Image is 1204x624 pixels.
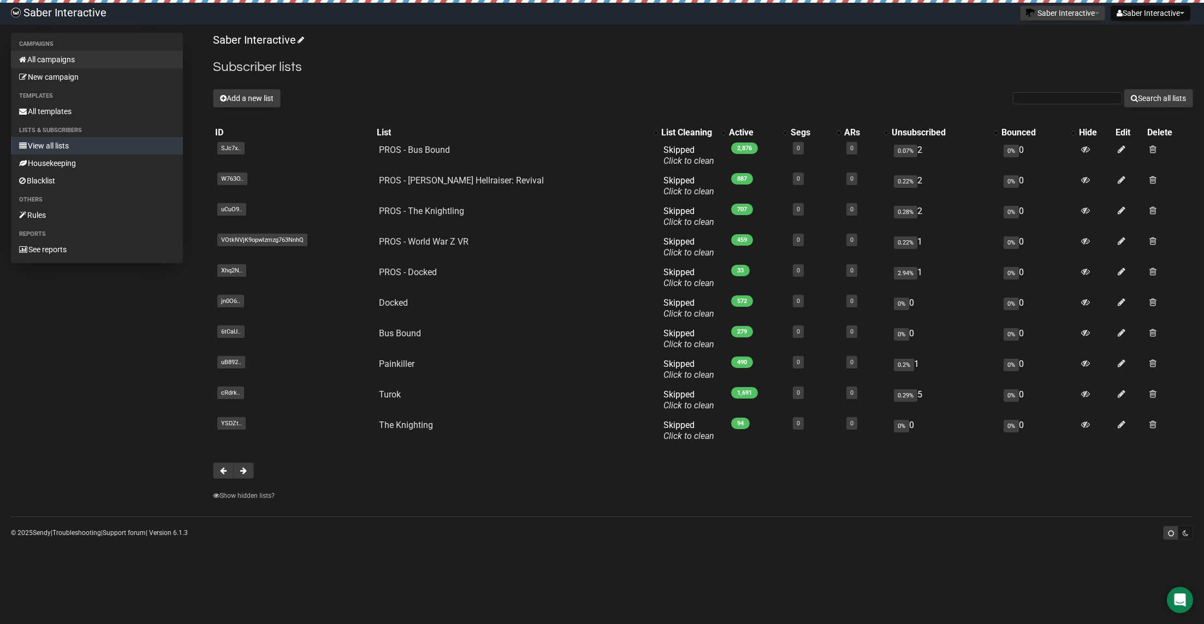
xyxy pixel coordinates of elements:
[11,527,188,539] p: © 2025 | | | Version 6.1.3
[1116,127,1142,138] div: Edit
[999,171,1077,201] td: 0
[999,140,1077,171] td: 0
[663,308,714,319] a: Click to clean
[999,263,1077,293] td: 0
[663,339,714,349] a: Click to clean
[663,370,714,380] a: Click to clean
[663,145,714,166] span: Skipped
[797,175,800,182] a: 0
[1004,328,1019,341] span: 0%
[999,415,1077,446] td: 0
[889,140,999,171] td: 2
[788,125,842,140] th: Segs: No sort applied, activate to apply an ascending sort
[215,127,372,138] div: ID
[663,247,714,258] a: Click to clean
[11,90,183,103] li: Templates
[850,298,853,305] a: 0
[11,51,183,68] a: All campaigns
[850,145,853,152] a: 0
[999,232,1077,263] td: 0
[11,38,183,51] li: Campaigns
[1145,125,1193,140] th: Delete: No sort applied, sorting is disabled
[999,293,1077,324] td: 0
[379,328,421,338] a: Bus Bound
[797,298,800,305] a: 0
[889,293,999,324] td: 0
[797,389,800,396] a: 0
[11,154,183,172] a: Housekeeping
[1124,89,1193,108] button: Search all lists
[217,295,244,307] span: jn0O6..
[731,234,753,246] span: 459
[999,354,1077,385] td: 0
[11,103,183,120] a: All templates
[663,431,714,441] a: Click to clean
[11,8,21,17] img: ec1bccd4d48495f5e7d53d9a520ba7e5
[217,203,246,216] span: uCuO9..
[731,387,758,399] span: 1,691
[727,125,788,140] th: Active: No sort applied, activate to apply an ascending sort
[889,324,999,354] td: 0
[663,400,714,411] a: Click to clean
[1004,175,1019,188] span: 0%
[889,125,999,140] th: Unsubscribed: No sort applied, activate to apply an ascending sort
[842,125,889,140] th: ARs: No sort applied, activate to apply an ascending sort
[731,142,758,154] span: 2,876
[889,385,999,415] td: 5
[999,125,1077,140] th: Bounced: No sort applied, activate to apply an ascending sort
[11,137,183,154] a: View all lists
[1079,127,1111,138] div: Hide
[213,33,303,46] a: Saber Interactive
[850,389,853,396] a: 0
[797,145,800,152] a: 0
[892,127,988,138] div: Unsubscribed
[663,186,714,197] a: Click to clean
[213,89,281,108] button: Add a new list
[663,278,714,288] a: Click to clean
[11,68,183,86] a: New campaign
[999,201,1077,232] td: 0
[797,206,800,213] a: 0
[731,204,753,215] span: 707
[1077,125,1113,140] th: Hide: No sort applied, sorting is disabled
[379,236,468,247] a: PROS - World War Z VR
[217,356,245,369] span: uB892..
[11,193,183,206] li: Others
[379,359,414,369] a: Painkiller
[894,236,917,249] span: 0.22%
[663,236,714,258] span: Skipped
[1004,145,1019,157] span: 0%
[889,263,999,293] td: 1
[217,417,246,430] span: YSDZt..
[999,324,1077,354] td: 0
[1004,236,1019,249] span: 0%
[731,356,753,368] span: 490
[213,125,375,140] th: ID: No sort applied, sorting is disabled
[11,206,183,224] a: Rules
[52,529,101,537] a: Troubleshooting
[844,127,879,138] div: ARs
[797,359,800,366] a: 0
[894,359,914,371] span: 0.2%
[379,298,408,308] a: Docked
[894,175,917,188] span: 0.22%
[894,420,909,432] span: 0%
[889,232,999,263] td: 1
[663,175,714,197] span: Skipped
[217,264,246,277] span: Xhq2N..
[850,267,853,274] a: 0
[661,127,716,138] div: List Cleaning
[663,328,714,349] span: Skipped
[797,420,800,427] a: 0
[375,125,659,140] th: List: No sort applied, activate to apply an ascending sort
[894,267,917,280] span: 2.94%
[663,206,714,227] span: Skipped
[1111,5,1190,21] button: Saber Interactive
[11,228,183,241] li: Reports
[999,385,1077,415] td: 0
[1001,127,1066,138] div: Bounced
[663,156,714,166] a: Click to clean
[11,124,183,137] li: Lists & subscribers
[731,173,753,185] span: 887
[1004,420,1019,432] span: 0%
